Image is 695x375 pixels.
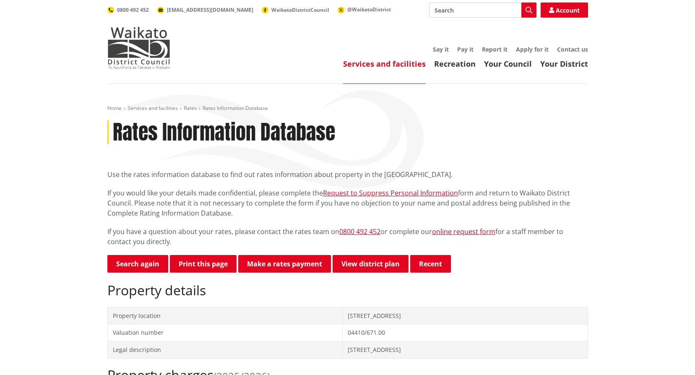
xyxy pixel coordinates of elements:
[429,3,536,18] input: Search input
[540,59,588,69] a: Your District
[107,282,588,298] h2: Property details
[343,341,588,358] td: [STREET_ADDRESS]
[170,255,237,273] button: Print this page
[157,6,253,13] a: [EMAIL_ADDRESS][DOMAIN_NAME]
[271,6,329,13] span: WaikatoDistrictCouncil
[457,45,474,53] a: Pay it
[107,227,588,247] p: If you have a question about your rates, please contact the rates team on or complete our for a s...
[343,324,588,341] td: 04410/671.00
[238,255,331,273] a: Make a rates payment
[117,6,149,13] span: 0800 492 452
[516,45,549,53] a: Apply for it
[557,45,588,53] a: Contact us
[113,120,335,145] h1: Rates Information Database
[107,27,170,69] img: Waikato District Council - Te Kaunihera aa Takiwaa o Waikato
[347,6,391,13] span: @WaikatoDistrict
[184,104,197,112] a: Rates
[107,341,343,358] td: Legal description
[333,255,409,273] a: View district plan
[107,104,122,112] a: Home
[167,6,253,13] span: [EMAIL_ADDRESS][DOMAIN_NAME]
[107,169,588,180] p: Use the rates information database to find out rates information about property in the [GEOGRAPHI...
[203,104,268,112] span: Rates Information Database
[433,45,449,53] a: Say it
[338,6,391,13] a: @WaikatoDistrict
[434,59,476,69] a: Recreation
[343,307,588,324] td: [STREET_ADDRESS]
[339,227,380,236] a: 0800 492 452
[107,188,588,218] p: If you would like your details made confidential, please complete the form and return to Waikato ...
[343,59,426,69] a: Services and facilities
[432,227,495,236] a: online request form
[410,255,451,273] button: Recent
[323,188,458,198] a: Request to Suppress Personal Information
[107,255,168,273] a: Search again
[107,105,588,112] nav: breadcrumb
[484,59,532,69] a: Your Council
[262,6,329,13] a: WaikatoDistrictCouncil
[541,3,588,18] a: Account
[107,324,343,341] td: Valuation number
[107,6,149,13] a: 0800 492 452
[128,104,178,112] a: Services and facilities
[482,45,508,53] a: Report it
[107,307,343,324] td: Property location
